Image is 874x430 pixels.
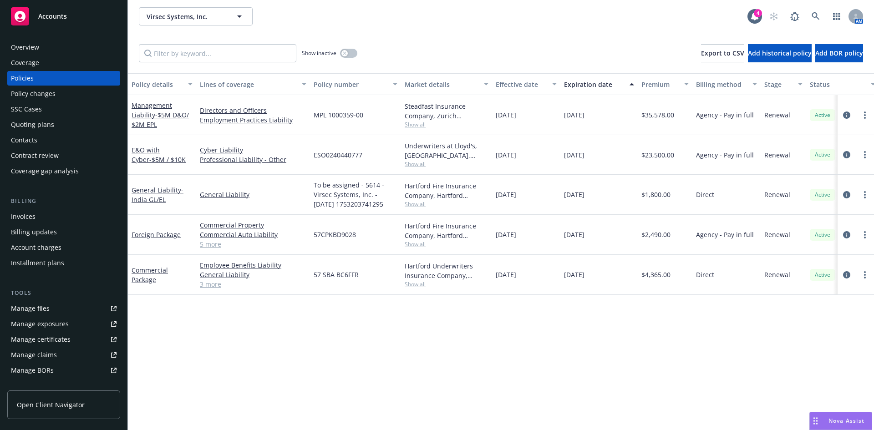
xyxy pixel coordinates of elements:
a: Policy changes [7,86,120,101]
span: Renewal [764,150,790,160]
a: E&O with Cyber [132,146,186,164]
span: Open Client Navigator [17,400,85,410]
a: Switch app [828,7,846,25]
button: Nova Assist [809,412,872,430]
a: circleInformation [841,229,852,240]
a: Account charges [7,240,120,255]
div: Summary of insurance [11,379,80,393]
button: Add historical policy [748,44,812,62]
span: [DATE] [564,150,584,160]
div: Invoices [11,209,36,224]
div: Expiration date [564,80,624,89]
a: Manage certificates [7,332,120,347]
button: Export to CSV [701,44,744,62]
div: Hartford Fire Insurance Company, Hartford Insurance Group [405,221,488,240]
a: Billing updates [7,225,120,239]
a: Report a Bug [786,7,804,25]
button: Virsec Systems, Inc. [139,7,253,25]
span: - $5M / $10K [149,155,186,164]
div: Underwriters at Lloyd's, [GEOGRAPHIC_DATA], [PERSON_NAME] of London, CFC Underwriting, CRC Group [405,141,488,160]
a: 5 more [200,239,306,249]
a: Coverage [7,56,120,70]
span: Renewal [764,270,790,279]
div: Contacts [11,133,37,147]
a: Manage BORs [7,363,120,378]
span: Show all [405,240,488,248]
span: [DATE] [496,190,516,199]
div: Effective date [496,80,547,89]
span: Show all [405,200,488,208]
span: Active [813,271,832,279]
span: Show all [405,280,488,288]
a: Installment plans [7,256,120,270]
div: Contract review [11,148,59,163]
div: Manage exposures [11,317,69,331]
div: Installment plans [11,256,64,270]
span: Show inactive [302,49,336,57]
div: Hartford Fire Insurance Company, Hartford Insurance Group [405,181,488,200]
span: [DATE] [496,150,516,160]
a: Commercial Auto Liability [200,230,306,239]
div: Account charges [11,240,61,255]
button: Policy number [310,73,401,95]
div: Manage certificates [11,332,71,347]
div: Lines of coverage [200,80,296,89]
a: Management Liability [132,101,189,129]
a: General Liability [132,186,183,204]
a: Summary of insurance [7,379,120,393]
span: $2,490.00 [641,230,671,239]
span: Show all [405,160,488,168]
a: circleInformation [841,189,852,200]
button: Add BOR policy [815,44,863,62]
div: Policy changes [11,86,56,101]
span: Agency - Pay in full [696,110,754,120]
a: Manage files [7,301,120,316]
button: Premium [638,73,692,95]
a: circleInformation [841,149,852,160]
a: more [859,149,870,160]
span: Renewal [764,110,790,120]
span: Direct [696,270,714,279]
div: Billing method [696,80,747,89]
span: Active [813,231,832,239]
a: Cyber Liability [200,145,306,155]
a: more [859,269,870,280]
a: Manage claims [7,348,120,362]
a: Contacts [7,133,120,147]
div: Quoting plans [11,117,54,132]
div: Manage BORs [11,363,54,378]
a: Employment Practices Liability [200,115,306,125]
a: Coverage gap analysis [7,164,120,178]
a: circleInformation [841,269,852,280]
div: Manage files [11,301,50,316]
span: To be assigned - 5614 - Virsec Systems, Inc. - [DATE] 1753203741295 [314,180,397,209]
a: General Liability [200,270,306,279]
button: Stage [761,73,806,95]
span: MPL 1000359-00 [314,110,363,120]
span: Active [813,191,832,199]
button: Billing method [692,73,761,95]
span: $23,500.00 [641,150,674,160]
a: Professional Liability - Other [200,155,306,164]
div: Policies [11,71,34,86]
a: Foreign Package [132,230,181,239]
span: Active [813,151,832,159]
a: Policies [7,71,120,86]
a: circleInformation [841,110,852,121]
a: 3 more [200,279,306,289]
a: Quoting plans [7,117,120,132]
span: Add BOR policy [815,49,863,57]
span: - India GL/EL [132,186,183,204]
div: Drag to move [810,412,821,430]
div: Status [810,80,865,89]
a: Accounts [7,4,120,29]
div: Market details [405,80,478,89]
div: Hartford Underwriters Insurance Company, Hartford Insurance Group [405,261,488,280]
div: Billing updates [11,225,57,239]
a: Commercial Package [132,266,168,284]
a: Start snowing [765,7,783,25]
a: Commercial Property [200,220,306,230]
span: 57 SBA BC6FFR [314,270,359,279]
span: Active [813,111,832,119]
span: Direct [696,190,714,199]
